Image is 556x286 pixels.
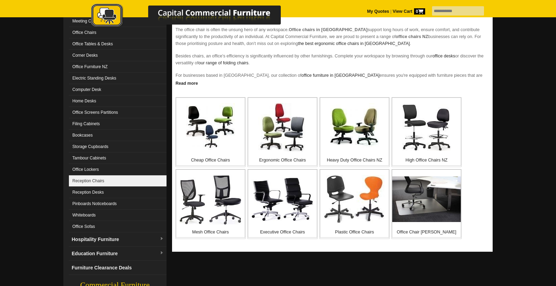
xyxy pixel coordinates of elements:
a: Plastic Office Chairs Plastic Office Chairs [320,169,389,239]
p: Cheap Office Chairs [176,157,245,164]
a: Pinboards Noticeboards [69,198,167,210]
a: Meeting Chairs [69,16,167,27]
img: dropdown [160,251,164,255]
a: Reception Chairs [69,175,167,187]
a: our range of folding chairs [198,61,249,65]
a: Reception Desks [69,187,167,198]
img: Mesh Office Chairs [179,174,242,224]
p: High Office Chairs NZ [392,157,461,164]
img: Ergonomic Office Chairs [258,103,307,151]
img: Heavy Duty Office Chairs NZ [330,103,379,151]
p: Heavy Duty Office Chairs NZ [320,157,389,164]
a: Click to read more [172,78,493,87]
a: Office Furniture NZ [69,61,167,73]
a: Office Screens Partitions [69,107,167,118]
a: View Cart0 [392,9,425,14]
a: Ergonomic Office Chairs Ergonomic Office Chairs [248,97,317,167]
a: office furniture in [GEOGRAPHIC_DATA] [302,73,380,78]
a: High Office Chairs NZ High Office Chairs NZ [392,97,461,167]
a: Education Furnituredropdown [69,247,167,261]
a: My Quotes [367,9,389,14]
p: For businesses based in [GEOGRAPHIC_DATA], our collection of ensures you're equipped with furnitu... [176,72,489,93]
a: Whiteboards [69,210,167,221]
img: Plastic Office Chairs [323,175,386,223]
p: Mesh Office Chairs [176,229,245,236]
a: Electric Standing Desks [69,73,167,84]
a: Office Chairs [69,27,167,38]
p: Executive Office Chairs [248,229,317,236]
p: Plastic Office Chairs [320,229,389,236]
a: Tambour Cabinets [69,153,167,164]
a: the best ergonomic office chairs in [GEOGRAPHIC_DATA] [298,41,410,46]
a: Office Tables & Desks [69,38,167,50]
a: Executive Office Chairs Executive Office Chairs [248,169,317,239]
span: 0 [414,8,425,15]
a: Computer Desk [69,84,167,95]
img: Executive Office Chairs [251,177,314,222]
a: Corner Desks [69,50,167,61]
p: Office Chair [PERSON_NAME] [392,229,461,236]
a: Capital Commercial Furniture Logo [72,3,314,31]
a: Furniture Clearance Deals [69,261,167,275]
a: Office Sofas [69,221,167,232]
p: Besides chairs, an office's efficiency is significantly influenced by other furnishings. Complete... [176,53,489,66]
a: Heavy Duty Office Chairs NZ Heavy Duty Office Chairs NZ [320,97,389,167]
a: Storage Cupboards [69,141,167,153]
a: Filing Cabinets [69,118,167,130]
strong: View Cart [393,9,425,14]
img: dropdown [160,237,164,241]
p: The office chair is often the unsung hero of any workspace. support long hours of work, ensure co... [176,26,489,47]
img: High Office Chairs NZ [402,104,451,151]
strong: Office chairs in [GEOGRAPHIC_DATA] [289,27,367,32]
a: Office Chair Mats Office Chair [PERSON_NAME] [392,169,461,239]
a: Cheap Office Chairs Cheap Office Chairs [176,97,245,167]
strong: office chairs NZ [396,34,428,39]
a: Hospitality Furnituredropdown [69,232,167,247]
p: Ergonomic Office Chairs [248,157,317,164]
a: Mesh Office Chairs Mesh Office Chairs [176,169,245,239]
a: Office Lockers [69,164,167,175]
img: Capital Commercial Furniture Logo [72,3,314,29]
a: Bookcases [69,130,167,141]
a: office desks [432,54,455,58]
a: Home Desks [69,95,167,107]
img: Office Chair Mats [392,176,461,222]
img: Cheap Office Chairs [186,103,235,151]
